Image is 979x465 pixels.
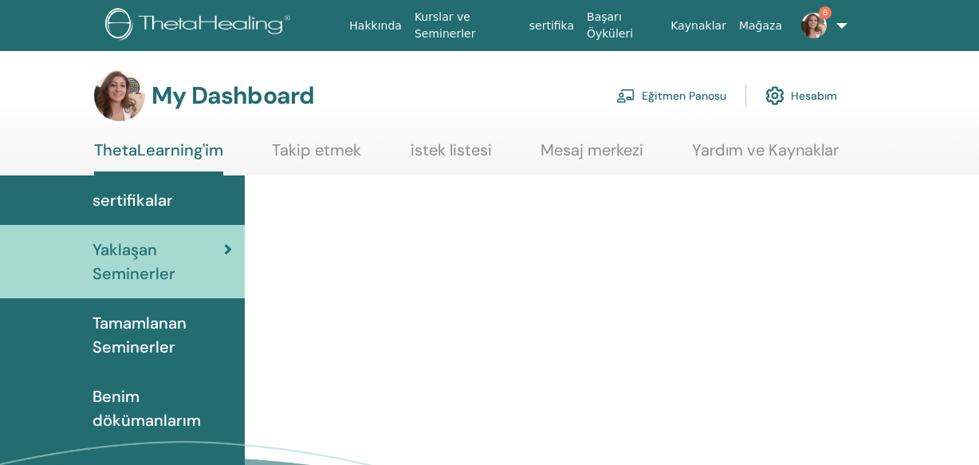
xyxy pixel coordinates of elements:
[94,140,223,175] a: ThetaLearning'im
[541,140,643,171] a: Mesaj merkezi
[105,8,296,44] img: logo.png
[733,11,788,41] a: Mağaza
[664,11,733,41] a: Kaynaklar
[92,188,173,212] span: sertifikalar
[92,238,224,286] span: Yaklaşan Seminerler
[94,70,145,121] img: default.jpg
[343,11,408,41] a: Hakkında
[580,2,664,49] a: Başarı Öyküleri
[616,89,635,103] img: chalkboard-teacher.svg
[92,384,232,432] span: Benim dökümanlarım
[692,140,839,171] a: Yardım ve Kaynaklar
[819,6,832,19] span: 6
[765,78,837,113] a: Hesabım
[523,11,580,41] a: sertifika
[92,311,232,359] span: Tamamlanan Seminerler
[801,13,827,38] img: default.jpg
[408,2,523,49] a: Kurslar ve Seminerler
[765,82,784,109] img: cog.svg
[151,81,314,110] h3: My Dashboard
[411,140,492,171] a: istek listesi
[616,78,726,113] a: Eğitmen Panosu
[272,140,361,171] a: Takip etmek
